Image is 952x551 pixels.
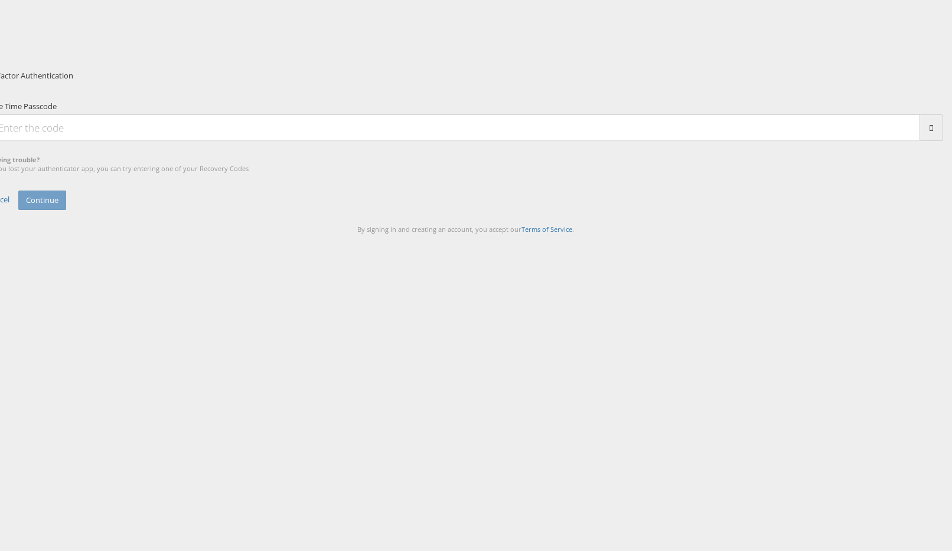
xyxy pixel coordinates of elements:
a: Terms of Service [521,225,572,234]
